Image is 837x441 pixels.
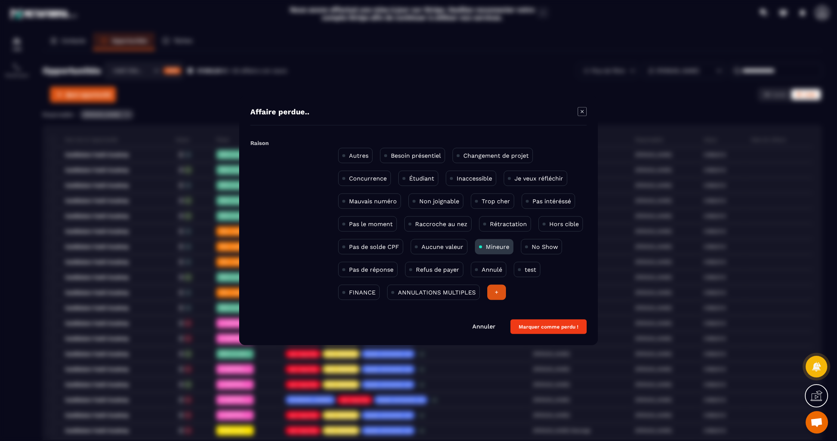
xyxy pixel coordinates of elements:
[490,220,527,228] p: Rétractation
[525,266,536,273] p: test
[416,266,459,273] p: Refus de payer
[349,152,368,159] p: Autres
[349,220,393,228] p: Pas le moment
[515,175,563,182] p: Je veux réfléchir
[482,266,502,273] p: Annulé
[457,175,492,182] p: Inaccessible
[486,243,509,250] p: Mineure
[419,198,459,205] p: Non joignable
[510,320,587,334] button: Marquer comme perdu !
[532,198,571,205] p: Pas intéréssé
[349,289,376,296] p: FINANCE
[549,220,579,228] p: Hors cible
[349,266,393,273] p: Pas de réponse
[250,107,309,118] h4: Affaire perdue..
[415,220,467,228] p: Raccroche au nez
[409,175,434,182] p: Étudiant
[349,175,387,182] p: Concurrence
[391,152,441,159] p: Besoin présentiel
[421,243,463,250] p: Aucune valeur
[250,140,269,147] label: Raison
[349,198,397,205] p: Mauvais numéro
[482,198,510,205] p: Trop cher
[398,289,476,296] p: ANNULATIONS MULTIPLES
[349,243,399,250] p: Pas de solde CPF
[487,285,506,300] div: +
[532,243,558,250] p: No Show
[463,152,529,159] p: Changement de projet
[472,323,495,330] a: Annuler
[806,411,828,434] a: Ouvrir le chat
